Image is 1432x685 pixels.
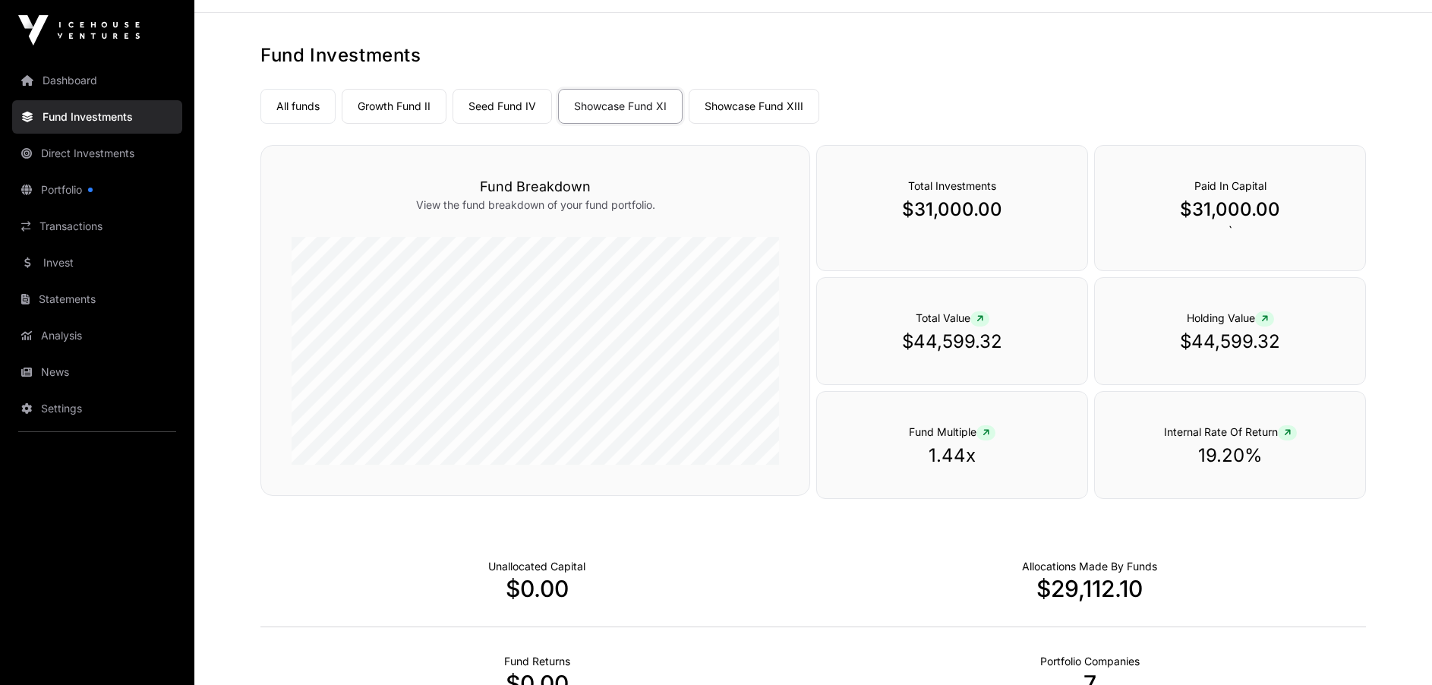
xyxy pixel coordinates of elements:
a: Fund Investments [12,100,182,134]
iframe: Chat Widget [1356,612,1432,685]
p: $44,599.32 [1125,330,1335,354]
p: $29,112.10 [813,575,1366,602]
a: Transactions [12,210,182,243]
a: Seed Fund IV [453,89,552,124]
a: All funds [260,89,336,124]
a: Analysis [12,319,182,352]
p: $31,000.00 [847,197,1057,222]
span: Fund Multiple [909,425,995,438]
h1: Fund Investments [260,43,1366,68]
a: Direct Investments [12,137,182,170]
p: View the fund breakdown of your fund portfolio. [292,197,779,213]
a: Growth Fund II [342,89,446,124]
p: $31,000.00 [1125,197,1335,222]
p: $0.00 [260,575,813,602]
a: News [12,355,182,389]
img: Icehouse Ventures Logo [18,15,140,46]
p: Realised Returns from Funds [504,654,570,669]
h3: Fund Breakdown [292,176,779,197]
p: Number of Companies Deployed Into [1040,654,1140,669]
a: Dashboard [12,64,182,97]
a: Invest [12,246,182,279]
p: 19.20% [1125,444,1335,468]
p: 1.44x [847,444,1057,468]
a: Showcase Fund XIII [689,89,819,124]
p: Cash not yet allocated [488,559,585,574]
span: Total Value [916,311,989,324]
span: Total Investments [908,179,996,192]
a: Statements [12,283,182,316]
span: Internal Rate Of Return [1164,425,1297,438]
p: $44,599.32 [847,330,1057,354]
a: Settings [12,392,182,425]
a: Showcase Fund XI [558,89,683,124]
a: Portfolio [12,173,182,207]
div: ` [1094,145,1366,271]
p: Capital Deployed Into Companies [1022,559,1157,574]
span: Holding Value [1187,311,1274,324]
span: Paid In Capital [1194,179,1266,192]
